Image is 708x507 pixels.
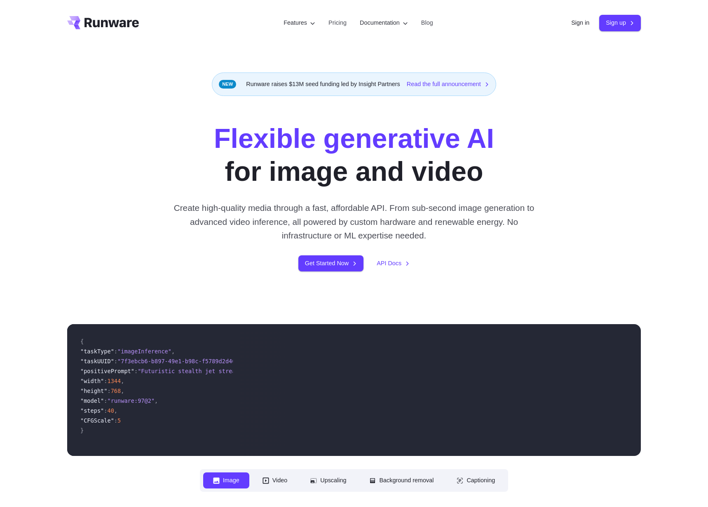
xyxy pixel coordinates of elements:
[212,72,496,96] div: Runware raises $13M seed funding led by Insight Partners
[111,388,121,394] span: 768
[107,407,114,414] span: 40
[421,18,433,28] a: Blog
[114,407,117,414] span: ,
[253,472,298,488] button: Video
[171,348,175,355] span: ,
[298,255,363,271] a: Get Started Now
[360,18,408,28] label: Documentation
[284,18,315,28] label: Features
[114,358,117,364] span: :
[407,79,489,89] a: Read the full announcement
[328,18,347,28] a: Pricing
[117,358,246,364] span: "7f3ebcb6-b897-49e1-b98c-f5789d2d40d7"
[300,472,356,488] button: Upscaling
[80,338,84,345] span: {
[214,122,494,188] h1: for image and video
[80,368,134,374] span: "positivePrompt"
[155,397,158,404] span: ,
[107,378,121,384] span: 1344
[359,472,443,488] button: Background removal
[377,259,410,268] a: API Docs
[171,201,538,242] p: Create high-quality media through a fast, affordable API. From sub-second image generation to adv...
[80,427,84,434] span: }
[599,15,641,31] a: Sign up
[447,472,505,488] button: Captioning
[107,388,110,394] span: :
[80,417,114,424] span: "CFGScale"
[121,388,124,394] span: ,
[114,417,117,424] span: :
[80,358,114,364] span: "taskUUID"
[104,407,107,414] span: :
[80,397,104,404] span: "model"
[203,472,249,488] button: Image
[104,378,107,384] span: :
[80,348,114,355] span: "taskType"
[138,368,445,374] span: "Futuristic stealth jet streaking through a neon-lit cityscape with glowing purple exhaust"
[107,397,155,404] span: "runware:97@2"
[80,407,104,414] span: "steps"
[134,368,138,374] span: :
[117,348,171,355] span: "imageInference"
[80,378,104,384] span: "width"
[571,18,589,28] a: Sign in
[104,397,107,404] span: :
[114,348,117,355] span: :
[67,16,139,29] a: Go to /
[121,378,124,384] span: ,
[214,123,494,154] strong: Flexible generative AI
[117,417,121,424] span: 5
[80,388,107,394] span: "height"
